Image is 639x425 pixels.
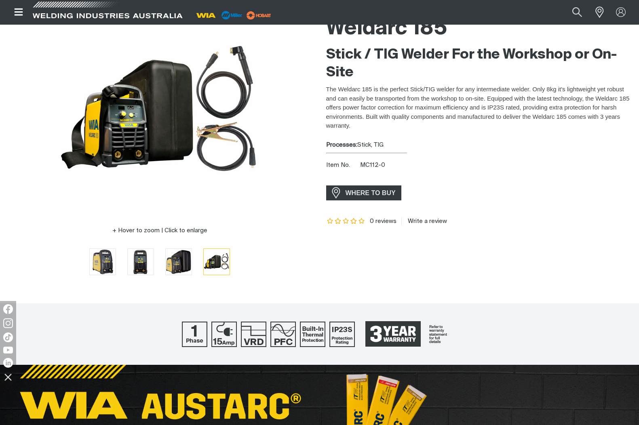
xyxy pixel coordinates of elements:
[270,322,296,347] img: Power Factor Correction
[360,162,385,168] span: MC112-0
[326,185,402,200] a: WHERE TO BUY
[1,370,15,384] img: hide socials
[3,318,13,328] img: Instagram
[3,347,13,353] img: YouTube
[203,248,230,275] button: Go to slide 4
[165,248,192,275] button: Go to slide 3
[211,322,237,347] img: 15 Amp Power Supply
[3,332,13,342] img: TikTok
[3,304,13,314] img: Facebook
[326,85,633,130] p: The Weldarc 185 is the perfect Stick/TIG welder for any intermediate welder. Only 8kg it's lightw...
[3,358,13,368] img: LinkedIn
[127,248,154,275] button: Go to slide 2
[300,322,325,347] img: Built In Thermal Protection
[59,12,261,214] img: Weldarc 185
[401,218,447,225] a: Write a review
[244,12,274,18] a: miller
[359,318,458,351] a: 3 Year Warranty
[128,249,154,275] img: Weldarc 185
[326,141,633,150] div: Stick, TIG
[329,322,355,347] img: IP23S Protection Rating
[326,161,359,170] span: Item No.
[553,3,591,21] input: Product name or item number...
[244,9,274,21] img: miller
[326,46,633,82] h2: Stick / TIG Welder For the Workshop or On-Site
[108,226,212,236] button: Hover to zoom | Click to enlarge
[326,142,357,148] strong: Processes:
[326,16,633,42] h1: Weldarc 185
[166,249,192,275] img: Weldarc 185
[90,249,116,275] img: Weldarc 185
[563,3,591,21] button: Search products
[204,249,230,275] img: Weldarc 185
[340,187,401,200] span: WHERE TO BUY
[241,322,266,347] img: Voltage Reduction Device
[370,218,396,224] span: 0 reviews
[89,248,116,275] button: Go to slide 1
[182,322,207,347] img: Single Phase
[326,219,366,224] span: Rating: {0}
